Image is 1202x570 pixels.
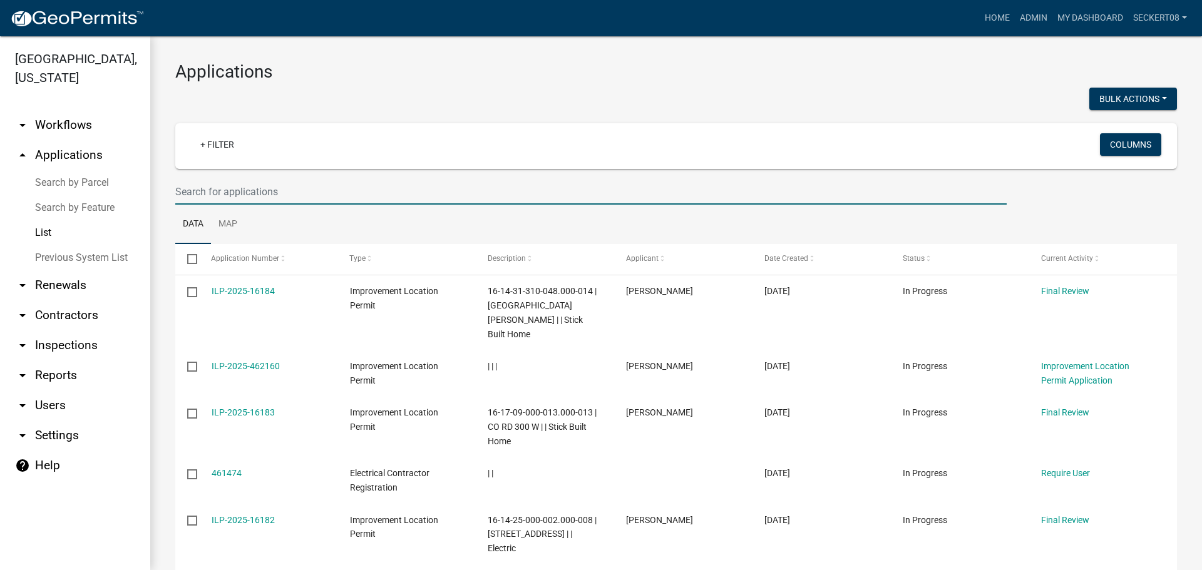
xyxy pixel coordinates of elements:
[15,338,30,353] i: arrow_drop_down
[15,118,30,133] i: arrow_drop_down
[476,244,614,274] datatable-header-cell: Description
[488,407,597,446] span: 16-17-09-000-013.000-013 | CO RD 300 W | | Stick Built Home
[764,361,790,371] span: 08/11/2025
[15,148,30,163] i: arrow_drop_up
[350,468,429,492] span: Electrical Contractor Registration
[1041,407,1089,417] a: Final Review
[175,244,199,274] datatable-header-cell: Select
[1089,88,1177,110] button: Bulk Actions
[175,205,211,245] a: Data
[903,286,947,296] span: In Progress
[891,244,1029,274] datatable-header-cell: Status
[753,244,891,274] datatable-header-cell: Date Created
[199,244,337,274] datatable-header-cell: Application Number
[980,6,1015,30] a: Home
[488,254,526,263] span: Description
[903,254,925,263] span: Status
[903,515,947,525] span: In Progress
[764,407,790,417] span: 08/11/2025
[903,407,947,417] span: In Progress
[1029,244,1168,274] datatable-header-cell: Current Activity
[488,515,597,554] span: 16-14-25-000-002.000-008 | 9371 S CO RD 60 E | | Electric
[15,278,30,293] i: arrow_drop_down
[764,468,790,478] span: 08/09/2025
[350,515,438,539] span: Improvement Location Permit
[1128,6,1192,30] a: seckert08
[175,179,1007,205] input: Search for applications
[626,254,659,263] span: Applicant
[626,515,693,525] span: Sarah Eckert
[212,468,242,478] a: 461474
[1015,6,1052,30] a: Admin
[212,515,275,525] a: ILP-2025-16182
[350,286,438,310] span: Improvement Location Permit
[15,308,30,323] i: arrow_drop_down
[626,286,693,296] span: Sarah Eckert
[488,286,597,338] span: 16-14-31-310-048.000-014 | N CANN ST | | Stick Built Home
[350,254,366,263] span: Type
[626,407,693,417] span: Sarah Eckert
[626,361,693,371] span: Sarah Eckert
[614,244,753,274] datatable-header-cell: Applicant
[1041,515,1089,525] a: Final Review
[764,254,808,263] span: Date Created
[350,407,438,432] span: Improvement Location Permit
[175,61,1177,83] h3: Applications
[1041,286,1089,296] a: Final Review
[15,458,30,473] i: help
[211,205,245,245] a: Map
[212,407,275,417] a: ILP-2025-16183
[1041,361,1129,385] a: Improvement Location Permit Application
[15,428,30,443] i: arrow_drop_down
[764,515,790,525] span: 08/08/2025
[212,286,275,296] a: ILP-2025-16184
[350,361,438,385] span: Improvement Location Permit
[212,361,280,371] a: ILP-2025-462160
[1041,468,1090,478] a: Require User
[764,286,790,296] span: 08/11/2025
[190,133,244,156] a: + Filter
[903,361,947,371] span: In Progress
[337,244,476,274] datatable-header-cell: Type
[488,468,493,478] span: | |
[15,368,30,383] i: arrow_drop_down
[1041,254,1093,263] span: Current Activity
[1052,6,1128,30] a: My Dashboard
[212,254,280,263] span: Application Number
[15,398,30,413] i: arrow_drop_down
[1100,133,1161,156] button: Columns
[903,468,947,478] span: In Progress
[488,361,497,371] span: | | |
